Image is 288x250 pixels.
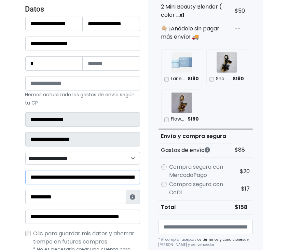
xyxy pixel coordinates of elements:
i: Los gastos de envío dependen de códigos postales. ¡Te puedes llevar más productos en un solo envío ! [205,147,210,153]
span: Clic para guardar mis datos y ahorrar tiempo en futuras compras [33,230,135,246]
label: Compra segura con CoDi [169,180,229,197]
th: Total [159,200,232,214]
td: -- [232,22,253,44]
i: Estafeta lo usará para ponerse en contacto en caso de tener algún problema con el envío [130,194,136,200]
strong: x1 [180,11,185,19]
th: Gastos de envío [159,143,232,157]
label: Compra segura con MercadoPago [169,163,229,179]
h4: Datos [25,5,140,14]
span: $17 [242,185,250,193]
a: los términos y condiciones [197,237,245,242]
span: $180 [188,75,199,82]
img: Snow flake coach charm [217,52,237,73]
p: * Al comprar aceptas de [PERSON_NAME] y del vendedor [159,237,253,247]
td: $158 [232,200,253,214]
img: Laneige mini water mask 10ml [172,52,192,73]
span: $20 [240,167,250,175]
small: Hemos actualizado los gastos de envío según tu CP [25,91,135,106]
span: $190 [188,116,199,123]
td: $88 [232,143,253,157]
td: 👇🏼 ¡Añádelo sin pagar más envío! 🚚 [159,22,232,44]
p: Flower charm [171,116,186,123]
span: $190 [233,75,244,82]
th: Envío y compra segura [159,129,232,143]
img: Flower charm [172,93,192,113]
p: Laneige mini water mask 10ml [171,75,186,82]
p: Snow flake coach charm [216,75,231,82]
